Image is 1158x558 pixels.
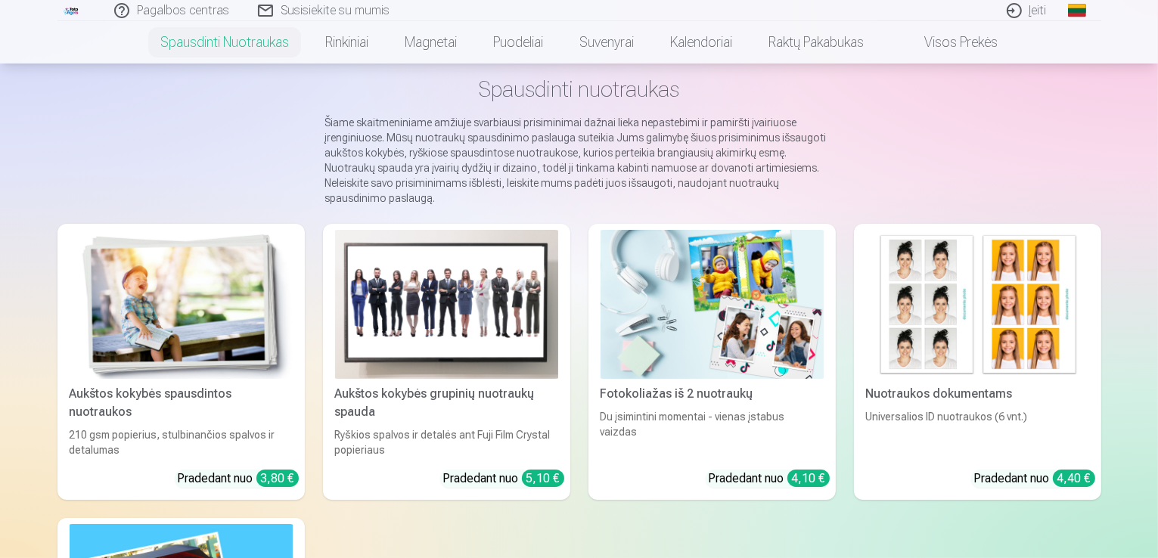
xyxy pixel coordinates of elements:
div: Nuotraukos dokumentams [860,385,1095,403]
div: Aukštos kokybės grupinių nuotraukų spauda [329,385,564,421]
div: Universalios ID nuotraukos (6 vnt.) [860,409,1095,457]
a: Fotokoliažas iš 2 nuotraukųFotokoliažas iš 2 nuotraukųDu įsimintini momentai - vienas įstabus vai... [588,224,836,500]
div: Pradedant nuo [709,470,830,488]
a: Kalendoriai [652,21,750,64]
div: Ryškios spalvos ir detalės ant Fuji Film Crystal popieriaus [329,427,564,457]
div: 5,10 € [522,470,564,487]
a: Suvenyrai [561,21,652,64]
a: Puodeliai [475,21,561,64]
img: /fa2 [64,6,80,15]
a: Spausdinti nuotraukas [142,21,307,64]
a: Rinkiniai [307,21,387,64]
div: 210 gsm popierius, stulbinančios spalvos ir detalumas [64,427,299,457]
a: Raktų pakabukas [750,21,882,64]
h1: Spausdinti nuotraukas [70,76,1089,103]
img: Aukštos kokybės spausdintos nuotraukos [70,230,293,379]
div: Du įsimintini momentai - vienas įstabus vaizdas [595,409,830,457]
a: Magnetai [387,21,475,64]
a: Aukštos kokybės grupinių nuotraukų spaudaAukštos kokybės grupinių nuotraukų spaudaRyškios spalvos... [323,224,570,500]
div: Pradedant nuo [974,470,1095,488]
div: 4,10 € [787,470,830,487]
a: Nuotraukos dokumentamsNuotraukos dokumentamsUniversalios ID nuotraukos (6 vnt.)Pradedant nuo 4,40 € [854,224,1101,500]
div: 3,80 € [256,470,299,487]
img: Fotokoliažas iš 2 nuotraukų [601,230,824,379]
div: Pradedant nuo [443,470,564,488]
div: Aukštos kokybės spausdintos nuotraukos [64,385,299,421]
div: Fotokoliažas iš 2 nuotraukų [595,385,830,403]
p: Šiame skaitmeniniame amžiuje svarbiausi prisiminimai dažnai lieka nepastebimi ir pamiršti įvairiu... [325,115,834,206]
div: 4,40 € [1053,470,1095,487]
a: Visos prekės [882,21,1016,64]
div: Pradedant nuo [178,470,299,488]
img: Nuotraukos dokumentams [866,230,1089,379]
img: Aukštos kokybės grupinių nuotraukų spauda [335,230,558,379]
a: Aukštos kokybės spausdintos nuotraukos Aukštos kokybės spausdintos nuotraukos210 gsm popierius, s... [57,224,305,500]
